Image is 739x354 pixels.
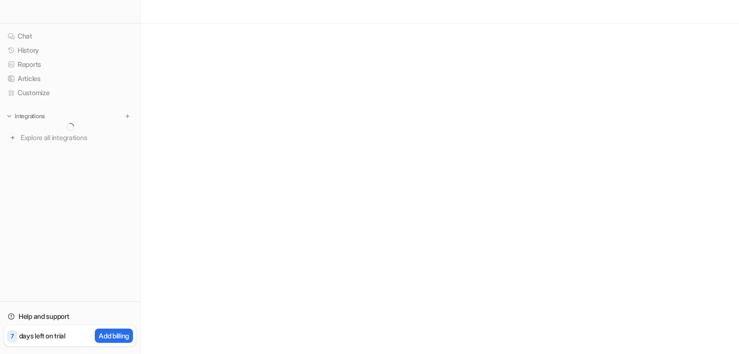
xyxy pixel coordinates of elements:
a: Customize [4,86,136,100]
button: Integrations [4,111,48,121]
img: expand menu [6,113,13,120]
a: Help and support [4,310,136,323]
p: Add billing [99,331,129,341]
a: History [4,43,136,57]
img: menu_add.svg [124,113,131,120]
a: Chat [4,29,136,43]
img: explore all integrations [8,133,18,143]
a: Explore all integrations [4,131,136,145]
a: Articles [4,72,136,85]
p: days left on trial [19,331,65,341]
span: Explore all integrations [21,130,132,146]
p: Integrations [15,112,45,120]
button: Add billing [95,329,133,343]
p: 7 [11,332,14,341]
a: Reports [4,58,136,71]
